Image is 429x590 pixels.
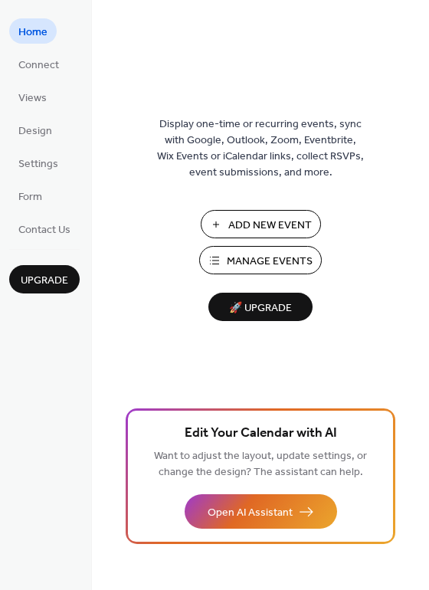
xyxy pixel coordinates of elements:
[18,156,58,172] span: Settings
[157,116,364,181] span: Display one-time or recurring events, sync with Google, Outlook, Zoom, Eventbrite, Wix Events or ...
[201,210,321,238] button: Add New Event
[21,273,68,289] span: Upgrade
[185,423,337,444] span: Edit Your Calendar with AI
[18,25,47,41] span: Home
[9,117,61,143] a: Design
[9,216,80,241] a: Contact Us
[227,254,313,270] span: Manage Events
[218,298,303,319] span: 🚀 Upgrade
[228,218,312,234] span: Add New Event
[18,123,52,139] span: Design
[9,84,56,110] a: Views
[185,494,337,529] button: Open AI Assistant
[199,246,322,274] button: Manage Events
[9,183,51,208] a: Form
[9,51,68,77] a: Connect
[208,293,313,321] button: 🚀 Upgrade
[208,505,293,521] span: Open AI Assistant
[154,446,367,483] span: Want to adjust the layout, update settings, or change the design? The assistant can help.
[18,57,59,74] span: Connect
[9,265,80,293] button: Upgrade
[18,189,42,205] span: Form
[18,222,70,238] span: Contact Us
[9,150,67,175] a: Settings
[9,18,57,44] a: Home
[18,90,47,107] span: Views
